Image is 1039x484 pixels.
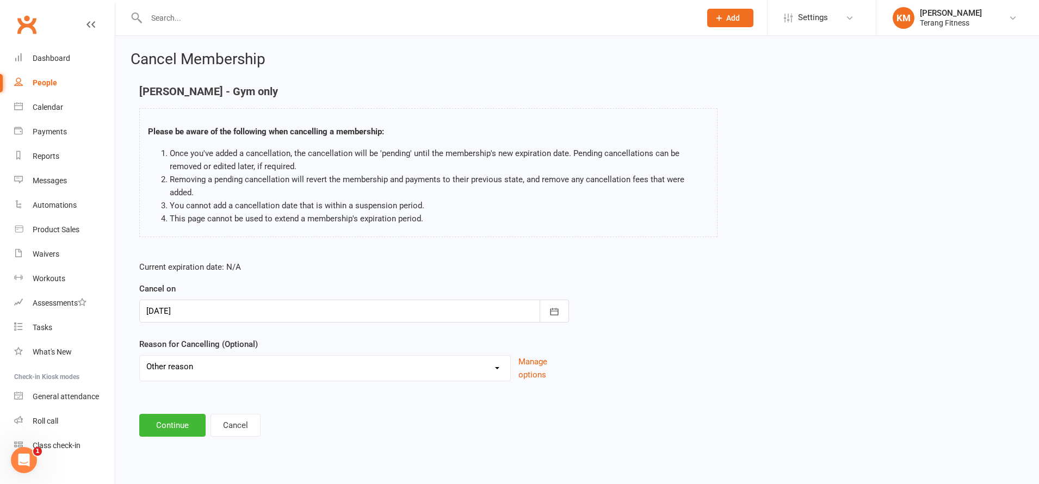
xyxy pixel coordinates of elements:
a: Messages [14,169,115,193]
li: Once you've added a cancellation, the cancellation will be 'pending' until the membership's new e... [170,147,709,173]
div: Payments [33,127,67,136]
a: What's New [14,340,115,364]
div: Workouts [33,274,65,283]
div: Product Sales [33,225,79,234]
div: Automations [33,201,77,209]
div: Roll call [33,417,58,425]
div: What's New [33,348,72,356]
a: Product Sales [14,218,115,242]
div: People [33,78,57,87]
button: Manage options [518,355,569,381]
div: Waivers [33,250,59,258]
a: Calendar [14,95,115,120]
span: 1 [33,447,42,456]
button: Continue [139,414,206,437]
li: Removing a pending cancellation will revert the membership and payments to their previous state, ... [170,173,709,199]
span: Settings [798,5,828,30]
a: Waivers [14,242,115,266]
a: Automations [14,193,115,218]
a: Tasks [14,315,115,340]
div: [PERSON_NAME] [920,8,982,18]
a: Roll call [14,409,115,433]
li: This page cannot be used to extend a membership's expiration period. [170,212,709,225]
div: Assessments [33,299,86,307]
a: Class kiosk mode [14,433,115,458]
a: General attendance kiosk mode [14,384,115,409]
span: Add [726,14,740,22]
div: Class check-in [33,441,81,450]
a: Payments [14,120,115,144]
button: Add [707,9,753,27]
div: Tasks [33,323,52,332]
p: Current expiration date: N/A [139,260,569,274]
a: Assessments [14,291,115,315]
div: KM [893,7,914,29]
div: Messages [33,176,67,185]
a: People [14,71,115,95]
div: General attendance [33,392,99,401]
div: Dashboard [33,54,70,63]
h4: [PERSON_NAME] - Gym only [139,85,718,97]
div: Calendar [33,103,63,111]
iframe: Intercom live chat [11,447,37,473]
div: Reports [33,152,59,160]
li: You cannot add a cancellation date that is within a suspension period. [170,199,709,212]
a: Workouts [14,266,115,291]
strong: Please be aware of the following when cancelling a membership: [148,127,384,136]
a: Dashboard [14,46,115,71]
h2: Cancel Membership [131,51,1024,68]
label: Cancel on [139,282,176,295]
a: Clubworx [13,11,40,38]
div: Terang Fitness [920,18,982,28]
label: Reason for Cancelling (Optional) [139,338,258,351]
input: Search... [143,10,693,26]
button: Cancel [211,414,261,437]
a: Reports [14,144,115,169]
